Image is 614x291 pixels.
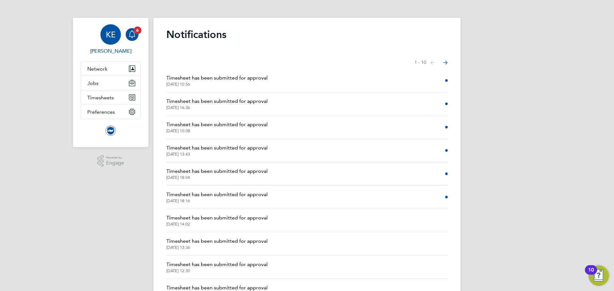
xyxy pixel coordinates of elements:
span: [DATE] 14:02 [166,222,268,227]
span: [DATE] 13:36 [166,245,268,250]
a: Go to home page [81,126,141,136]
button: Network [81,62,140,76]
span: Jobs [87,80,98,86]
span: KE [106,30,116,39]
span: Timesheet has been submitted for approval [166,214,268,222]
a: Timesheet has been submitted for approval[DATE] 10:08 [166,121,268,134]
a: Timesheet has been submitted for approval[DATE] 18:04 [166,167,268,180]
span: [DATE] 16:36 [166,105,268,110]
span: Timesheet has been submitted for approval [166,237,268,245]
a: KE[PERSON_NAME] [81,24,141,55]
nav: Main navigation [73,18,148,147]
span: Timesheet has been submitted for approval [166,97,268,105]
a: Timesheet has been submitted for approval[DATE] 10:56 [166,74,268,87]
span: [DATE] 10:56 [166,82,268,87]
a: Timesheet has been submitted for approval[DATE] 13:43 [166,144,268,157]
span: Timesheets [87,95,114,101]
span: Timesheet has been submitted for approval [166,167,268,175]
button: Jobs [81,76,140,90]
a: Timesheet has been submitted for approval[DATE] 13:36 [166,237,268,250]
span: [DATE] 18:04 [166,175,268,180]
img: brightonandhovealbion-logo-retina.png [106,126,116,136]
button: Open Resource Center, 10 new notifications [588,265,609,286]
span: Timesheet has been submitted for approval [166,191,268,198]
button: Preferences [81,105,140,119]
span: Timesheet has been submitted for approval [166,74,268,82]
div: 10 [588,270,594,278]
span: [DATE] 10:08 [166,128,268,134]
a: Timesheet has been submitted for approval[DATE] 16:36 [166,97,268,110]
a: Timesheet has been submitted for approval[DATE] 18:16 [166,191,268,203]
span: 6 [134,27,141,34]
span: [DATE] 12:30 [166,268,268,273]
a: Timesheet has been submitted for approval[DATE] 12:30 [166,261,268,273]
span: Network [87,66,107,72]
nav: Select page of notifications list [414,56,448,69]
span: Timesheet has been submitted for approval [166,261,268,268]
a: Timesheet has been submitted for approval[DATE] 14:02 [166,214,268,227]
span: Preferences [87,109,115,115]
span: Timesheet has been submitted for approval [166,121,268,128]
button: Timesheets [81,90,140,104]
span: Kayleigh Evans [81,47,141,55]
span: 1 - 10 [414,59,426,66]
h1: Notifications [166,28,448,41]
span: Engage [106,160,124,166]
span: [DATE] 18:16 [166,198,268,203]
a: 6 [126,24,138,45]
a: Powered byEngage [97,155,124,167]
span: Timesheet has been submitted for approval [166,144,268,152]
span: [DATE] 13:43 [166,152,268,157]
span: Powered by [106,155,124,160]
